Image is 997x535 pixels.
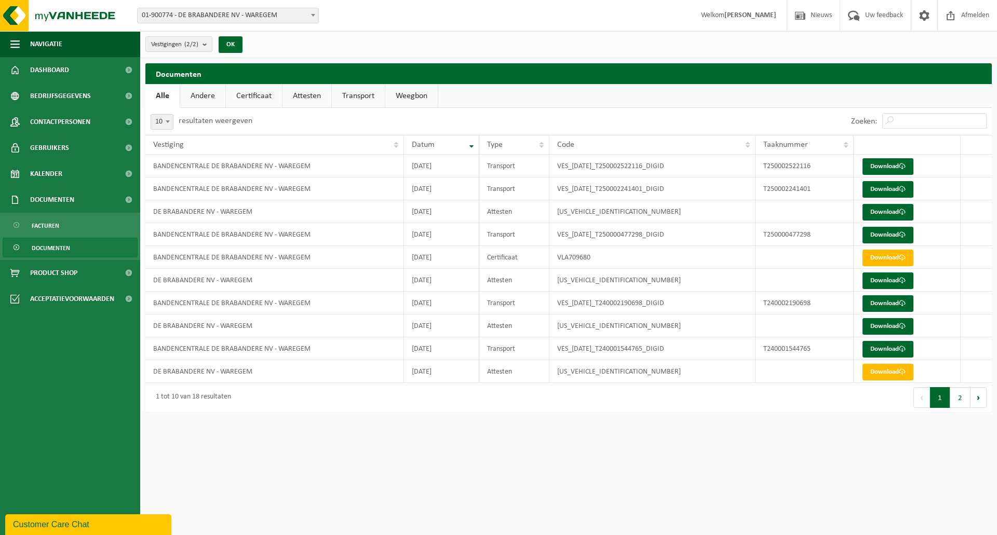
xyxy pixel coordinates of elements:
button: Vestigingen(2/2) [145,36,212,52]
td: [DATE] [404,200,479,223]
td: BANDENCENTRALE DE BRABANDERE NV - WAREGEM [145,223,404,246]
td: VES_[DATE]_T240002190698_DIGID [549,292,756,314]
span: Documenten [30,187,74,213]
span: 10 [151,115,173,129]
button: 2 [950,387,971,408]
td: Transport [479,337,549,360]
td: VES_[DATE]_T250000477298_DIGID [549,223,756,246]
td: Attesten [479,269,549,292]
a: Download [863,272,913,289]
span: Documenten [32,238,70,258]
td: [US_VEHICLE_IDENTIFICATION_NUMBER] [549,269,756,292]
td: [US_VEHICLE_IDENTIFICATION_NUMBER] [549,360,756,383]
span: Type [487,141,503,149]
span: Datum [412,141,435,149]
count: (2/2) [184,41,198,48]
span: 01-900774 - DE BRABANDERE NV - WAREGEM [137,8,319,23]
a: Download [863,181,913,198]
a: Download [863,227,913,243]
a: Transport [332,84,385,108]
td: [DATE] [404,246,479,269]
div: 1 tot 10 van 18 resultaten [151,388,231,407]
span: Code [557,141,574,149]
td: [DATE] [404,223,479,246]
td: VLA709680 [549,246,756,269]
a: Download [863,364,913,380]
td: T240001544765 [756,337,854,360]
td: [US_VEHICLE_IDENTIFICATION_NUMBER] [549,200,756,223]
td: Attesten [479,360,549,383]
a: Documenten [3,238,138,257]
a: Download [863,295,913,312]
span: Navigatie [30,31,62,57]
td: [DATE] [404,292,479,314]
td: DE BRABANDERE NV - WAREGEM [145,360,404,383]
td: Certificaat [479,246,549,269]
td: DE BRABANDERE NV - WAREGEM [145,200,404,223]
button: Next [971,387,987,408]
span: Acceptatievoorwaarden [30,286,114,312]
td: DE BRABANDERE NV - WAREGEM [145,314,404,337]
a: Download [863,204,913,221]
strong: [PERSON_NAME] [724,11,776,19]
span: Bedrijfsgegevens [30,83,91,109]
span: Dashboard [30,57,69,83]
td: Transport [479,177,549,200]
iframe: chat widget [5,512,173,535]
td: BANDENCENTRALE DE BRABANDERE NV - WAREGEM [145,292,404,314]
a: Download [863,318,913,335]
td: Transport [479,223,549,246]
td: [DATE] [404,269,479,292]
td: VES_[DATE]_T240001544765_DIGID [549,337,756,360]
td: VES_[DATE]_T250002522116_DIGID [549,155,756,177]
span: Product Shop [30,260,77,286]
span: Facturen [32,216,59,236]
td: BANDENCENTRALE DE BRABANDERE NV - WAREGEM [145,155,404,177]
td: BANDENCENTRALE DE BRABANDERE NV - WAREGEM [145,337,404,360]
td: T250002241401 [756,177,854,200]
td: [DATE] [404,337,479,360]
td: BANDENCENTRALE DE BRABANDERE NV - WAREGEM [145,177,404,200]
a: Download [863,250,913,266]
span: 01-900774 - DE BRABANDERE NV - WAREGEM [138,8,318,23]
td: VES_[DATE]_T250002241401_DIGID [549,177,756,200]
span: Taaknummer [763,141,808,149]
a: Alle [145,84,180,108]
td: [US_VEHICLE_IDENTIFICATION_NUMBER] [549,314,756,337]
span: Contactpersonen [30,109,90,135]
td: Attesten [479,200,549,223]
td: Transport [479,292,549,314]
a: Download [863,341,913,358]
span: Vestigingen [151,37,198,52]
a: Download [863,158,913,175]
a: Attesten [282,84,331,108]
button: OK [219,36,242,53]
span: Kalender [30,161,62,187]
td: T250002522116 [756,155,854,177]
span: 10 [151,114,173,130]
label: resultaten weergeven [179,117,252,125]
td: BANDENCENTRALE DE BRABANDERE NV - WAREGEM [145,246,404,269]
td: Transport [479,155,549,177]
td: Attesten [479,314,549,337]
td: [DATE] [404,155,479,177]
button: Previous [913,387,930,408]
a: Certificaat [226,84,282,108]
label: Zoeken: [851,117,877,126]
a: Facturen [3,215,138,235]
td: T240002190698 [756,292,854,314]
span: Vestiging [153,141,184,149]
td: DE BRABANDERE NV - WAREGEM [145,269,404,292]
td: [DATE] [404,314,479,337]
td: T250000477298 [756,223,854,246]
td: [DATE] [404,177,479,200]
span: Gebruikers [30,135,69,161]
a: Andere [180,84,225,108]
a: Weegbon [385,84,438,108]
td: [DATE] [404,360,479,383]
h2: Documenten [145,63,992,84]
button: 1 [930,387,950,408]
